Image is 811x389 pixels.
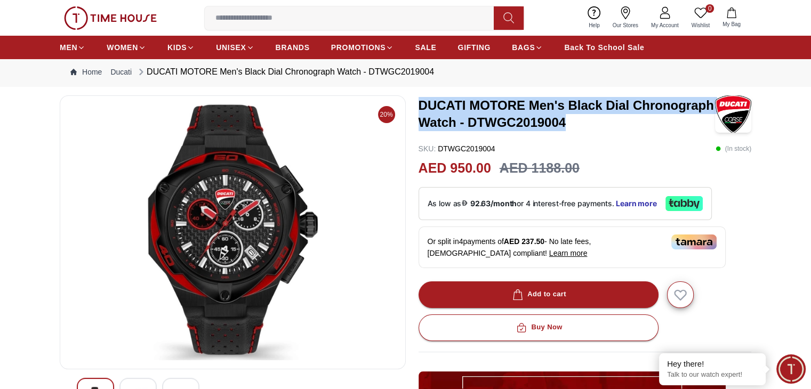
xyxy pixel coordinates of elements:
[504,237,544,246] span: AED 237.50
[133,271,182,280] span: Conversation
[584,21,604,29] span: Help
[564,42,644,53] span: Back To School Sale
[331,38,394,57] a: PROMOTIONS
[512,38,543,57] a: BAGS
[667,370,758,379] p: Talk to our watch expert!
[718,20,745,28] span: My Bag
[715,95,751,133] img: DUCATI MOTORE Men's Black Dial Chronograph Watch - DTWGC2019004
[564,38,644,57] a: Back To School Sale
[216,38,254,57] a: UNISEX
[457,38,491,57] a: GIFTING
[64,6,157,30] img: ...
[107,38,146,57] a: WOMEN
[419,143,495,154] p: DTWGC2019004
[13,173,200,216] div: Chat with us now
[50,188,181,201] span: Chat with us now
[582,4,606,31] a: Help
[331,42,386,53] span: PROMOTIONS
[216,42,246,53] span: UNISEX
[415,42,436,53] span: SALE
[378,106,395,123] span: 20%
[671,234,717,249] img: Tamara
[685,4,716,31] a: 0Wishlist
[510,288,566,301] div: Add to cart
[70,67,102,77] a: Home
[419,226,726,268] div: Or split in 4 payments of - No late fees, [DEMOGRAPHIC_DATA] compliant!
[69,104,397,360] img: DUCATI MOTORE Men's Black Dial Chronograph Watch - DTWGC2019004
[43,271,65,280] span: Home
[457,42,491,53] span: GIFTING
[647,21,683,29] span: My Account
[716,5,747,30] button: My Bag
[667,359,758,369] div: Hey there!
[167,38,195,57] a: KIDS
[106,248,210,283] div: Conversation
[549,249,588,257] span: Learn more
[60,38,85,57] a: MEN
[276,42,310,53] span: BRANDS
[419,158,491,179] h2: AED 950.00
[419,314,659,341] button: Buy Now
[705,4,714,13] span: 0
[514,321,562,334] div: Buy Now
[776,354,806,384] div: Chat Widget
[276,38,310,57] a: BRANDS
[4,248,103,283] div: Home
[14,14,35,35] img: Company logo
[107,42,138,53] span: WOMEN
[13,92,200,132] div: Timehousecompany
[60,42,77,53] span: MEN
[60,57,751,87] nav: Breadcrumb
[419,144,436,153] span: SKU :
[419,281,659,308] button: Add to cart
[110,67,132,77] a: Ducati
[13,137,200,160] div: Find your dream watch—experts ready to assist!
[716,143,751,154] p: ( In stock )
[415,38,436,57] a: SALE
[512,42,535,53] span: BAGS
[500,158,580,179] h3: AED 1188.00
[606,4,645,31] a: Our Stores
[167,42,187,53] span: KIDS
[608,21,643,29] span: Our Stores
[419,97,715,131] h3: DUCATI MOTORE Men's Black Dial Chronograph Watch - DTWGC2019004
[687,21,714,29] span: Wishlist
[136,66,434,78] div: DUCATI MOTORE Men's Black Dial Chronograph Watch - DTWGC2019004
